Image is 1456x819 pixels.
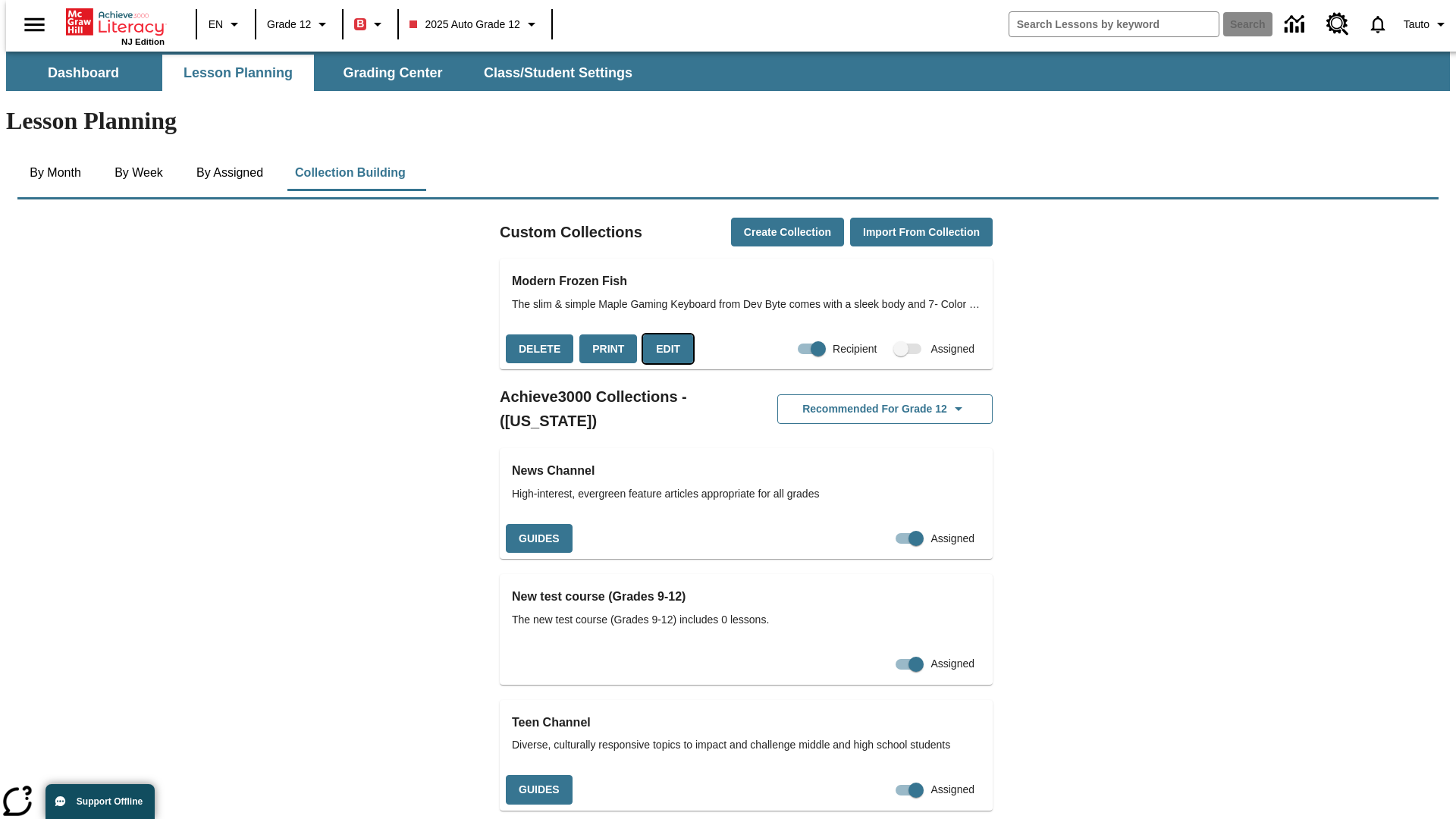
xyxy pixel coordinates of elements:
[500,384,746,433] h2: Achieve3000 Collections - ([US_STATE])
[1276,4,1317,45] a: Data Center
[356,14,364,33] span: B
[209,17,223,33] span: EN
[472,55,645,91] button: Class/Student Settings
[930,656,974,672] span: Assigned
[6,55,646,91] div: SubNavbar
[833,341,877,357] span: Recipient
[850,218,993,247] button: Import from Collection
[121,37,165,46] span: NJ Edition
[512,297,981,312] span: The slim & simple Maple Gaming Keyboard from Dev Byte comes with a sleek body and 7- Color RGB LE...
[1398,11,1456,38] button: Profile/Settings
[184,64,293,82] span: Lesson Planning
[77,796,143,807] span: Support Offline
[484,64,632,82] span: Class/Student Settings
[512,712,981,733] h3: Teen Channel
[506,524,573,554] button: Guides
[512,460,981,482] h3: News Channel
[512,586,981,607] h3: New test course (Grades 9-12)
[403,11,546,38] button: Class: 2025 Auto Grade 12, Select your class
[48,64,119,82] span: Dashboard
[12,2,57,47] button: Open side menu
[6,107,1450,135] h1: Lesson Planning
[500,220,642,244] h2: Custom Collections
[1009,12,1219,36] input: search field
[512,612,981,628] span: The new test course (Grades 9-12) includes 0 lessons.
[1358,5,1398,44] a: Notifications
[8,55,159,91] button: Dashboard
[45,784,155,819] button: Support Offline
[506,334,573,364] button: Delete
[101,155,177,191] button: By Week
[512,737,981,753] span: Diverse, culturally responsive topics to impact and challenge middle and high school students
[202,11,250,38] button: Language: EN, Select a language
[643,334,693,364] button: Edit
[184,155,275,191] button: By Assigned
[66,7,165,37] a: Home
[930,341,974,357] span: Assigned
[506,775,573,805] button: Guides
[1317,4,1358,45] a: Resource Center, Will open in new tab
[267,17,311,33] span: Grade 12
[6,52,1450,91] div: SubNavbar
[512,271,981,292] h3: Modern Frozen Fish
[162,55,314,91] button: Lesson Planning
[731,218,844,247] button: Create Collection
[261,11,337,38] button: Grade: Grade 12, Select a grade
[512,486,981,502] span: High-interest, evergreen feature articles appropriate for all grades
[409,17,519,33] span: 2025 Auto Grade 12
[66,5,165,46] div: Home
[930,782,974,798] span: Assigned
[317,55,469,91] button: Grading Center
[17,155,93,191] button: By Month
[343,64,442,82] span: Grading Center
[930,531,974,547] span: Assigned
[348,11,393,38] button: Boost Class color is red. Change class color
[1404,17,1429,33] span: Tauto
[283,155,418,191] button: Collection Building
[579,334,637,364] button: Print, will open in a new window
[777,394,993,424] button: Recommended for Grade 12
